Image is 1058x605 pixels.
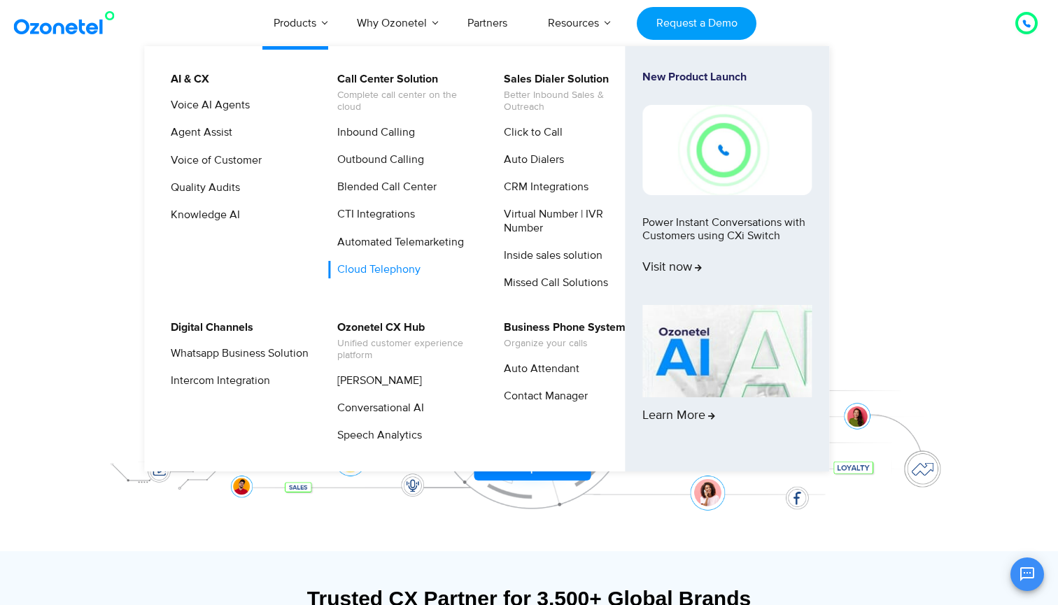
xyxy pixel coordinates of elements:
span: Unified customer experience platform [337,338,475,362]
a: Click to Call [495,124,565,141]
a: Conversational AI [328,399,426,417]
a: Auto Attendant [495,360,581,378]
a: CTI Integrations [328,206,417,223]
a: Sales Dialer SolutionBetter Inbound Sales & Outreach [495,71,644,115]
a: Learn More [642,305,812,448]
a: Contact Manager [495,387,590,405]
a: Voice of Customer [162,152,264,169]
a: Business Phone SystemOrganize your calls [495,319,628,352]
a: Virtual Number | IVR Number [495,206,644,236]
a: New Product LaunchPower Instant Conversations with Customers using CXi SwitchVisit now [642,71,812,299]
span: Organize your calls [504,338,626,350]
a: [PERSON_NAME] [328,372,424,390]
span: Complete call center on the cloud [337,90,475,113]
a: Automated Telemarketing [328,234,466,251]
a: Inside sales solution [495,247,605,264]
button: Open chat [1010,557,1044,591]
span: Better Inbound Sales & Outreach [504,90,642,113]
a: Speech Analytics [328,427,424,444]
a: Outbound Calling [328,151,426,169]
a: CRM Integrations [495,178,591,196]
a: Agent Assist [162,124,234,141]
a: Voice AI Agents [162,97,252,114]
a: Intercom Integration [162,372,272,390]
a: Inbound Calling [328,124,417,141]
a: Missed Call Solutions [495,274,610,292]
a: Cloud Telephony [328,261,423,278]
img: AI [642,305,812,397]
a: Auto Dialers [495,151,566,169]
div: Customer Experiences [92,125,966,192]
a: Request a Demo [637,7,756,40]
span: Learn More [642,408,715,424]
div: Orchestrate Intelligent [92,89,966,134]
div: Turn every conversation into a growth engine for your enterprise. [92,193,966,208]
a: AI & CX [162,71,211,88]
img: New-Project-17.png [642,105,812,194]
a: Ozonetel CX HubUnified customer experience platform [328,319,477,364]
a: Digital Channels [162,319,255,336]
a: Quality Audits [162,179,242,197]
a: Call Center SolutionComplete call center on the cloud [328,71,477,115]
a: Whatsapp Business Solution [162,345,311,362]
span: Visit now [642,260,702,276]
a: Knowledge AI [162,206,242,224]
a: Blended Call Center [328,178,439,196]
